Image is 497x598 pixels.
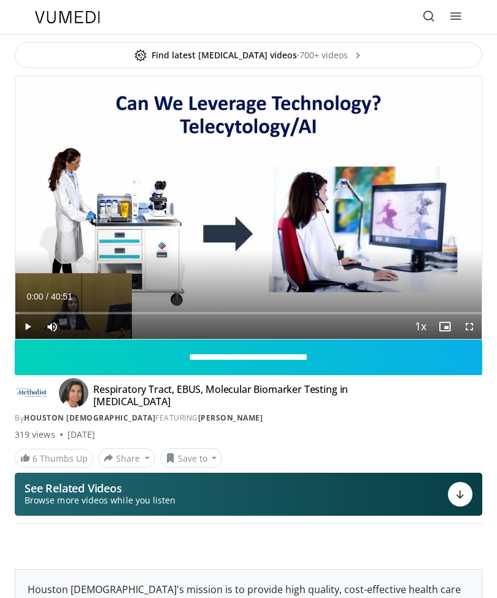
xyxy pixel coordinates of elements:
[33,452,37,464] span: 6
[15,383,49,403] img: Houston Methodist
[35,11,100,23] img: VuMedi Logo
[15,413,482,424] div: By FEATURING
[26,292,43,301] span: 0:00
[15,314,40,339] button: Play
[198,413,263,423] a: [PERSON_NAME]
[40,314,64,339] button: Mute
[59,378,88,408] img: Avatar
[15,473,482,516] button: See Related Videos Browse more videos while you listen
[457,314,482,339] button: Fullscreen
[15,42,482,68] a: Find latest [MEDICAL_DATA] videos·700+ videos
[98,448,155,468] button: Share
[25,494,175,507] span: Browse more videos while you listen
[408,314,433,339] button: Playback Rate
[15,429,55,441] span: 319 views
[15,449,93,468] a: 6 Thumbs Up
[93,383,425,408] h4: Respiratory Tract, EBUS, Molecular Biomarker Testing in [MEDICAL_DATA]
[150,531,347,562] iframe: Advertisement
[15,312,482,314] div: Progress Bar
[134,49,297,61] span: Find latest [MEDICAL_DATA] videos
[299,49,363,61] span: 700+ videos
[25,482,175,494] p: See Related Videos
[433,314,457,339] button: Enable picture-in-picture mode
[67,429,95,441] div: [DATE]
[15,76,482,339] video-js: Video Player
[24,413,155,423] a: Houston [DEMOGRAPHIC_DATA]
[51,292,72,301] span: 40:51
[160,448,223,468] button: Save to
[46,292,48,301] span: /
